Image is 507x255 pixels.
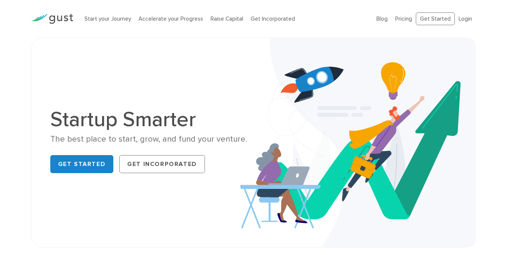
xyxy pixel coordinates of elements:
img: Startup Smarter Hero [240,38,475,247]
img: Gust Logo [31,14,73,24]
a: Start your Journey [84,15,131,22]
a: Get Started [416,12,455,26]
a: Accelerate your Progress [138,15,203,22]
a: Pricing [395,15,412,22]
div: The best place to start, grow, and fund your venture. [50,134,248,145]
a: Get Incorporated [251,15,295,22]
a: Get Incorporated [119,155,205,173]
h1: Startup Smarter [50,109,248,130]
a: Get Started [50,155,114,173]
a: Blog [376,15,388,22]
a: Login [459,15,472,22]
a: Raise Capital [211,15,243,22]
